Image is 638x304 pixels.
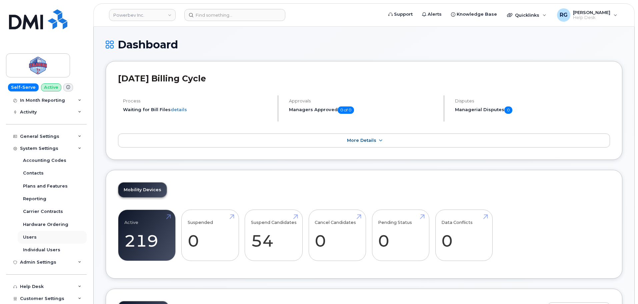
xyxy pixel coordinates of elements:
h2: [DATE] Billing Cycle [118,73,610,83]
a: Active 219 [124,213,169,257]
a: Cancel Candidates 0 [315,213,360,257]
li: Waiting for Bill Files [123,106,272,113]
a: Mobility Devices [118,183,167,197]
span: More Details [347,138,376,143]
span: 0 [504,106,512,114]
h4: Approvals [289,98,438,103]
h1: Dashboard [106,39,622,50]
a: details [171,107,187,112]
a: Data Conflicts 0 [441,213,486,257]
a: Suspend Candidates 54 [251,213,297,257]
span: 0 of 0 [338,106,354,114]
h4: Process [123,98,272,103]
h5: Managers Approved [289,106,438,114]
a: Suspended 0 [188,213,233,257]
h4: Disputes [455,98,610,103]
h5: Managerial Disputes [455,106,610,114]
a: Pending Status 0 [378,213,423,257]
